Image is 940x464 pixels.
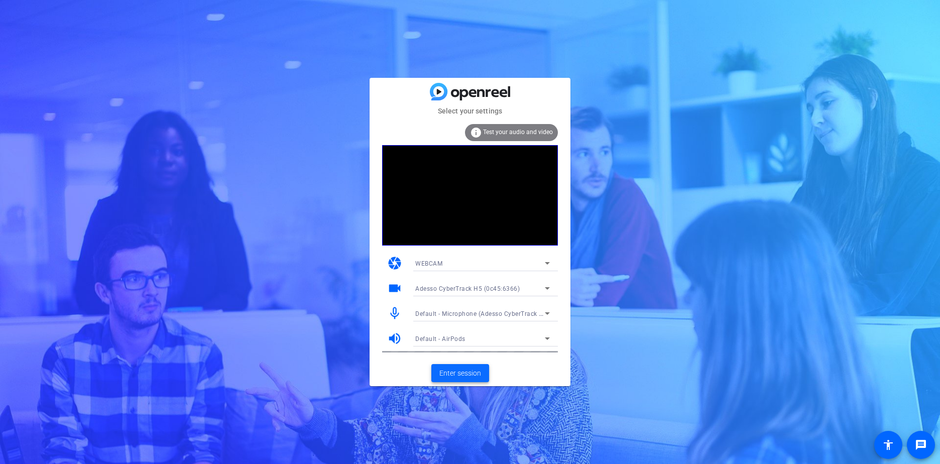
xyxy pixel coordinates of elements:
[439,368,481,379] span: Enter session
[415,285,520,292] span: Adesso CyberTrack H5 (0c45:6366)
[387,256,402,271] mat-icon: camera
[370,105,570,117] mat-card-subtitle: Select your settings
[470,127,482,139] mat-icon: info
[415,260,442,267] span: WEBCAM
[415,335,465,342] span: Default - AirPods
[387,306,402,321] mat-icon: mic_none
[431,364,489,382] button: Enter session
[882,439,894,451] mat-icon: accessibility
[415,309,587,317] span: Default - Microphone (Adesso CyberTrack H5) (0c45:6366)
[483,129,553,136] span: Test your audio and video
[387,281,402,296] mat-icon: videocam
[915,439,927,451] mat-icon: message
[430,83,510,100] img: blue-gradient.svg
[387,331,402,346] mat-icon: volume_up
